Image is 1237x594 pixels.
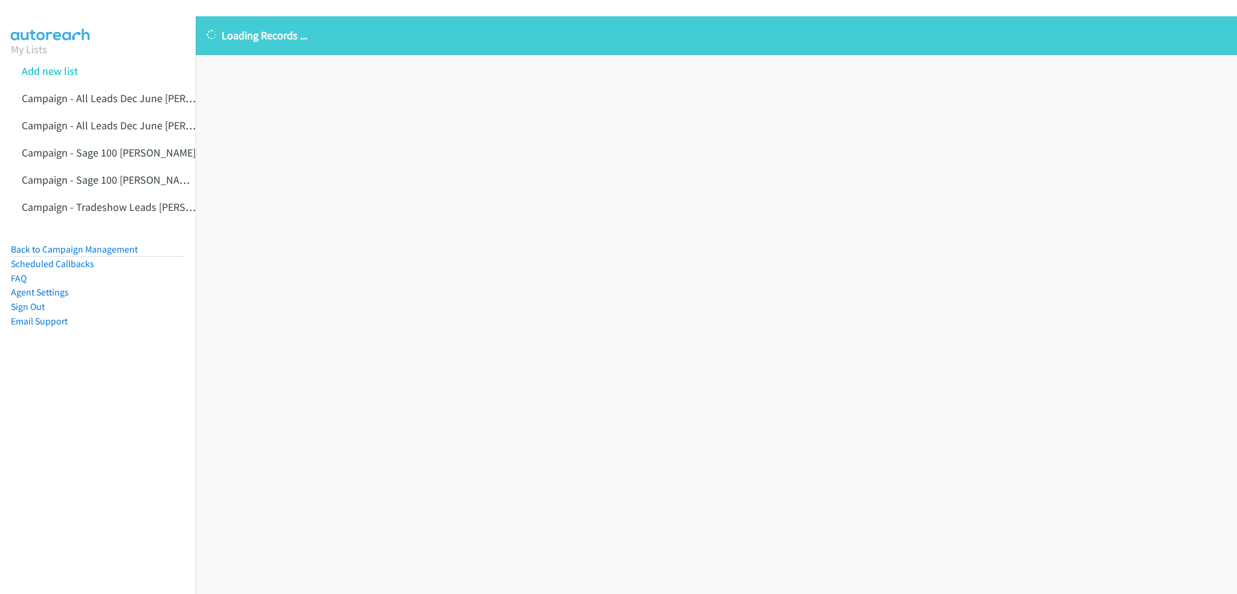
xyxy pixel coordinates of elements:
a: Sign Out [11,301,45,312]
a: Campaign - Tradeshow Leads [PERSON_NAME] Cloned [22,200,270,214]
a: Scheduled Callbacks [11,258,94,270]
a: Add new list [22,64,78,78]
a: Campaign - Sage 100 [PERSON_NAME] [22,146,196,160]
a: Campaign - Sage 100 [PERSON_NAME] Cloned [22,173,231,187]
p: Loading Records ... [207,27,1226,44]
a: My Lists [11,42,47,56]
a: FAQ [11,273,27,284]
a: Campaign - All Leads Dec June [PERSON_NAME] Cloned [22,118,276,132]
a: Back to Campaign Management [11,244,138,255]
a: Email Support [11,315,68,327]
a: Agent Settings [11,286,69,298]
a: Campaign - All Leads Dec June [PERSON_NAME] [22,91,241,105]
